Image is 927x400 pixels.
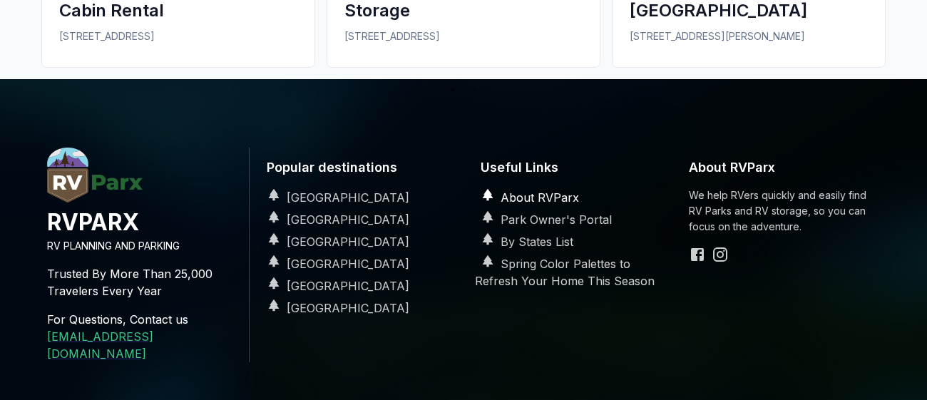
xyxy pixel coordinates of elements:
h6: Popular destinations [261,148,452,188]
a: [GEOGRAPHIC_DATA] [261,190,409,205]
img: RVParx.com [47,148,143,202]
a: About RVParx [475,190,579,205]
p: RV PLANNING AND PARKING [47,238,237,254]
p: Trusted By More Than 25,000 Travelers Every Year [47,254,237,311]
h6: Useful Links [475,148,666,188]
a: [GEOGRAPHIC_DATA] [261,301,409,315]
h4: RVPARX [47,207,237,238]
p: [STREET_ADDRESS] [59,29,297,44]
a: Park Owner's Portal [475,212,612,227]
button: 1 [446,83,460,97]
a: By States List [475,235,573,249]
a: [GEOGRAPHIC_DATA] [261,257,409,271]
a: [GEOGRAPHIC_DATA] [261,279,409,293]
p: [STREET_ADDRESS][PERSON_NAME] [630,29,868,44]
p: We help RVers quickly and easily find RV Parks and RV storage, so you can focus on the adventure. [689,188,880,235]
p: [STREET_ADDRESS] [344,29,583,44]
p: For Questions, Contact us [47,311,237,328]
a: RVParx.comRVPARXRV PLANNING AND PARKING [47,191,237,254]
a: [GEOGRAPHIC_DATA] [261,212,409,227]
a: [GEOGRAPHIC_DATA] [261,235,409,249]
h6: About RVParx [689,148,880,188]
a: [EMAIL_ADDRESS][DOMAIN_NAME] [47,329,153,361]
button: 2 [467,83,481,97]
a: Spring Color Palettes to Refresh Your Home This Season [475,257,655,288]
